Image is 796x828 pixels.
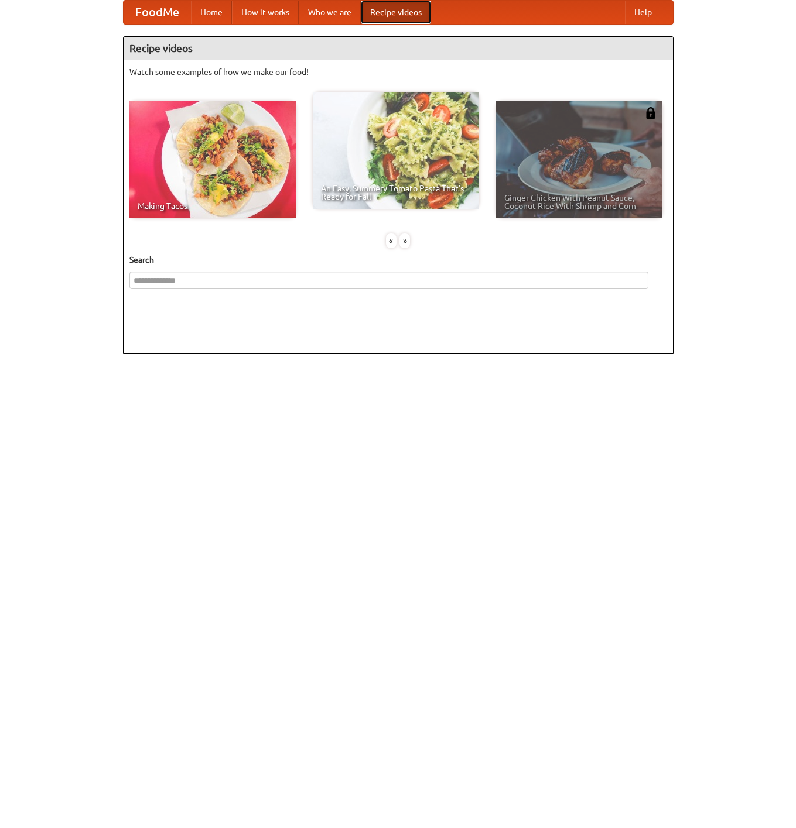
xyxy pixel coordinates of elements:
a: FoodMe [124,1,191,24]
span: Making Tacos [138,202,288,210]
a: Recipe videos [361,1,431,24]
a: Who we are [299,1,361,24]
img: 483408.png [645,107,657,119]
a: An Easy, Summery Tomato Pasta That's Ready for Fall [313,92,479,209]
a: Making Tacos [129,101,296,218]
div: » [399,233,410,248]
h5: Search [129,254,667,266]
p: Watch some examples of how we make our food! [129,66,667,78]
a: How it works [232,1,299,24]
h4: Recipe videos [124,37,673,60]
a: Home [191,1,232,24]
a: Help [625,1,661,24]
span: An Easy, Summery Tomato Pasta That's Ready for Fall [321,184,471,201]
div: « [386,233,397,248]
